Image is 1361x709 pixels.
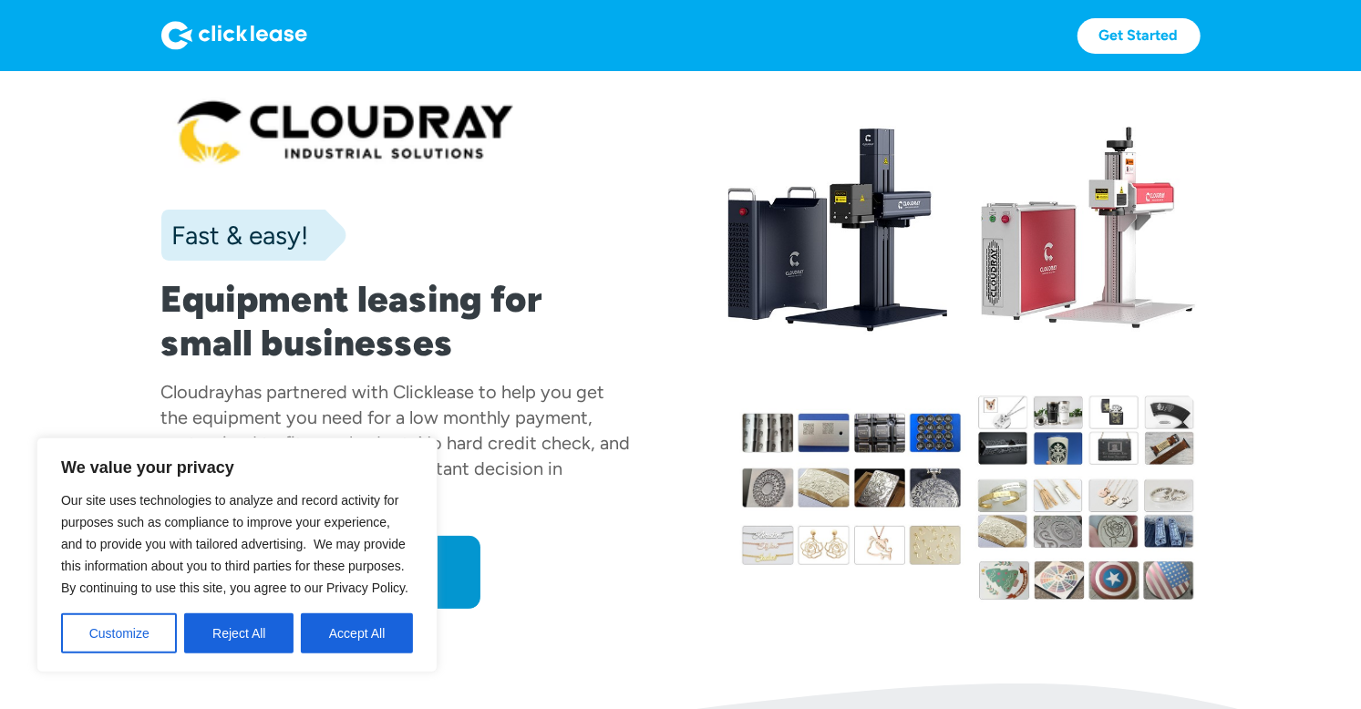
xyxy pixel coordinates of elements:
div: Cloudray [161,381,235,403]
div: Fast & easy! [161,217,309,253]
button: Accept All [301,613,413,653]
div: has partnered with Clicklease to help you get the equipment you need for a low monthly payment, c... [161,381,631,505]
button: Reject All [184,613,294,653]
img: Logo [161,21,307,50]
div: We value your privacy [36,437,438,673]
a: Get Started [1077,18,1201,54]
p: We value your privacy [61,457,413,478]
h1: Equipment leasing for small businesses [161,277,634,365]
span: Our site uses technologies to analyze and record activity for purposes such as compliance to impr... [61,493,408,595]
button: Customize [61,613,177,653]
